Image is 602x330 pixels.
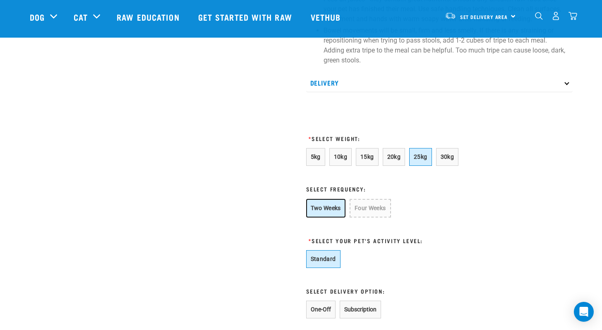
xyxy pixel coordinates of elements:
[306,199,345,218] button: Two Weeks
[306,148,325,166] button: 5kg
[324,26,568,65] p: Bowel movements will be small, firm and less smelly. If there is any straining or repositioning w...
[74,11,88,23] a: Cat
[414,153,427,160] span: 25kg
[552,12,560,20] img: user.png
[360,153,374,160] span: 15kg
[350,199,391,218] button: Four Weeks
[306,135,492,141] h3: Select Weight:
[30,11,45,23] a: Dog
[306,288,492,294] h3: Select Delivery Option:
[409,148,432,166] button: 25kg
[445,12,456,19] img: van-moving.png
[535,12,543,20] img: home-icon-1@2x.png
[383,148,405,166] button: 20kg
[356,148,379,166] button: 15kg
[329,148,352,166] button: 10kg
[306,250,341,268] button: Standard
[311,153,321,160] span: 5kg
[190,0,302,33] a: Get started with Raw
[306,301,336,318] button: One-Off
[387,153,401,160] span: 20kg
[574,302,594,322] div: Open Intercom Messenger
[302,0,351,33] a: Vethub
[436,148,459,166] button: 30kg
[108,0,189,33] a: Raw Education
[306,74,573,92] p: Delivery
[568,12,577,20] img: home-icon@2x.png
[460,15,508,18] span: Set Delivery Area
[306,237,492,244] h3: Select Your Pet's Activity Level:
[306,186,492,192] h3: Select Frequency:
[334,153,348,160] span: 10kg
[441,153,454,160] span: 30kg
[340,301,381,318] button: Subscription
